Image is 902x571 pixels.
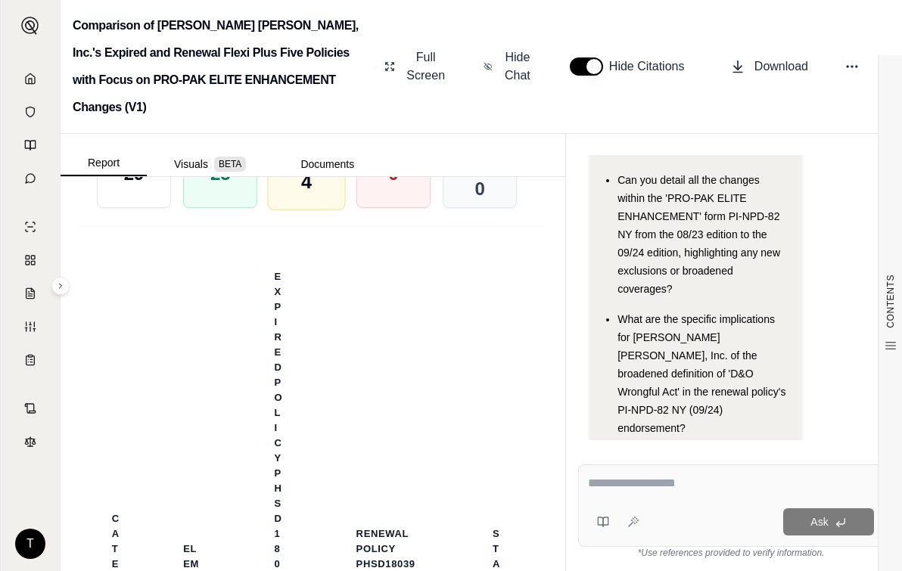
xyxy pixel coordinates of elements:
[724,51,814,82] button: Download
[10,345,51,375] a: Coverage Table
[10,130,51,160] a: Prompt Library
[378,42,453,91] button: Full Screen
[609,57,694,76] span: Hide Citations
[10,312,51,342] a: Custom Report
[502,48,533,85] span: Hide Chat
[404,48,447,85] span: Full Screen
[885,275,897,328] span: CONTENTS
[10,427,51,457] a: Legal Search Engine
[21,17,39,35] img: Expand sidebar
[810,516,828,528] span: Ask
[61,151,147,176] button: Report
[214,157,246,172] span: BETA
[51,277,70,295] button: Expand sidebar
[10,64,51,94] a: Home
[302,169,313,195] span: 4
[578,547,884,559] div: *Use references provided to verify information.
[477,42,540,91] button: Hide Chat
[15,529,45,559] div: T
[474,177,484,201] span: 0
[617,174,780,295] span: Can you detail all the changes within the 'PRO-PAK ELITE ENHANCEMENT' form PI-NPD-82 NY from the ...
[754,57,808,76] span: Download
[10,393,51,424] a: Contract Analysis
[783,508,874,535] button: Ask
[73,12,369,121] h2: Comparison of [PERSON_NAME] [PERSON_NAME], Inc.'s Expired and Renewal Flexi Plus Five Policies wi...
[10,97,51,127] a: Documents Vault
[10,278,51,309] a: Claim Coverage
[147,152,273,176] button: Visuals
[273,152,381,176] button: Documents
[10,163,51,194] a: Chat
[10,245,51,275] a: Policy Comparisons
[617,313,785,434] span: What are the specific implications for [PERSON_NAME] [PERSON_NAME], Inc. of the broadened definit...
[15,11,45,41] button: Expand sidebar
[10,212,51,242] a: Single Policy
